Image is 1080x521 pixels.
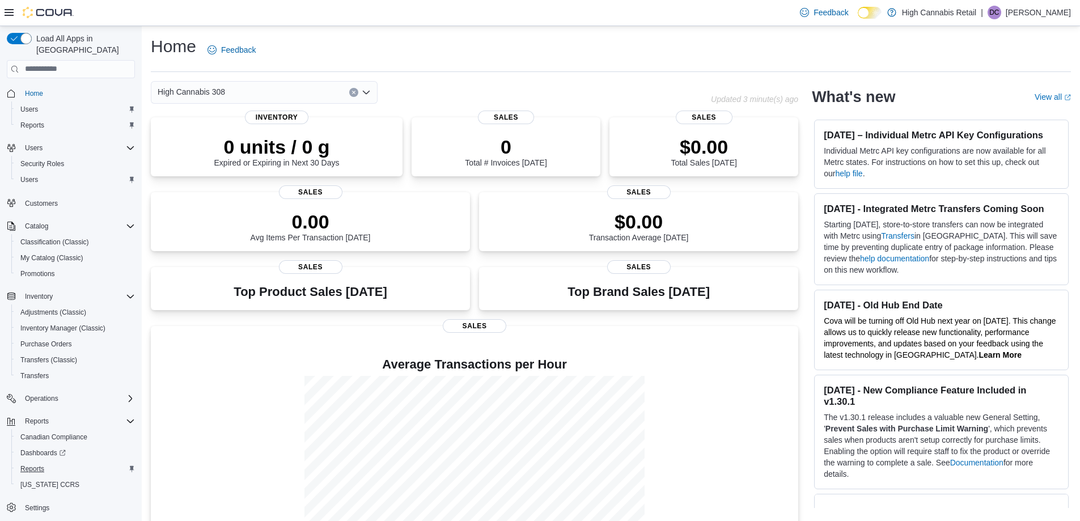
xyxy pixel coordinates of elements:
a: Dashboards [16,446,70,460]
span: Transfers [20,371,49,380]
span: DC [989,6,999,19]
a: Feedback [795,1,853,24]
button: Inventory [2,289,139,304]
span: Home [20,86,135,100]
a: Security Roles [16,157,69,171]
button: Clear input [349,88,358,97]
a: Learn More [979,350,1022,359]
span: Users [16,173,135,187]
div: Total # Invoices [DATE] [465,135,547,167]
button: Reports [20,414,53,428]
a: Adjustments (Classic) [16,306,91,319]
span: Canadian Compliance [20,433,87,442]
span: Transfers (Classic) [20,355,77,365]
span: Operations [25,394,58,403]
h2: What's new [812,88,895,106]
span: Security Roles [16,157,135,171]
p: $0.00 [589,210,689,233]
span: Reports [16,118,135,132]
span: Catalog [20,219,135,233]
a: Documentation [950,458,1003,467]
button: Reports [2,413,139,429]
button: Operations [20,392,63,405]
span: Classification (Classic) [20,238,89,247]
span: Settings [25,503,49,512]
span: Adjustments (Classic) [20,308,86,317]
span: Purchase Orders [16,337,135,351]
a: Canadian Compliance [16,430,92,444]
div: Duncan Crouse [988,6,1001,19]
span: Customers [20,196,135,210]
a: Inventory Manager (Classic) [16,321,110,335]
span: Sales [676,111,732,124]
span: Inventory Manager (Classic) [20,324,105,333]
span: Adjustments (Classic) [16,306,135,319]
button: Transfers [11,368,139,384]
span: Reports [20,414,135,428]
span: Washington CCRS [16,478,135,492]
button: [US_STATE] CCRS [11,477,139,493]
span: Transfers [16,369,135,383]
svg: External link [1064,94,1071,101]
p: 0 units / 0 g [214,135,340,158]
a: help documentation [860,254,929,263]
span: Reports [16,462,135,476]
p: Individual Metrc API key configurations are now available for all Metrc states. For instructions ... [824,145,1059,179]
a: help file [835,169,862,178]
span: Promotions [16,267,135,281]
h3: [DATE] - New Compliance Feature Included in v1.30.1 [824,384,1059,407]
a: Transfers [881,231,914,240]
span: My Catalog (Classic) [16,251,135,265]
span: Cova will be turning off Old Hub next year on [DATE]. This change allows us to quickly release ne... [824,316,1056,359]
span: Settings [20,501,135,515]
p: $0.00 [671,135,736,158]
button: Users [20,141,47,155]
input: Dark Mode [858,7,882,19]
span: Operations [20,392,135,405]
span: My Catalog (Classic) [20,253,83,262]
h4: Average Transactions per Hour [160,358,789,371]
span: Load All Apps in [GEOGRAPHIC_DATA] [32,33,135,56]
span: Inventory [20,290,135,303]
a: Home [20,87,48,100]
button: Transfers (Classic) [11,352,139,368]
button: Open list of options [362,88,371,97]
span: Sales [443,319,506,333]
span: Promotions [20,269,55,278]
h3: [DATE] – Individual Metrc API Key Configurations [824,129,1059,141]
h3: Top Brand Sales [DATE] [567,285,710,299]
span: Feedback [221,44,256,56]
a: Purchase Orders [16,337,77,351]
span: Users [20,141,135,155]
span: Security Roles [20,159,64,168]
a: Dashboards [11,445,139,461]
span: Feedback [814,7,848,18]
button: Users [11,172,139,188]
button: Catalog [2,218,139,234]
span: Catalog [25,222,48,231]
span: Reports [20,121,44,130]
button: Inventory [20,290,57,303]
button: Operations [2,391,139,406]
p: High Cannabis Retail [902,6,977,19]
a: Settings [20,501,54,515]
span: Canadian Compliance [16,430,135,444]
img: Cova [23,7,74,18]
button: Promotions [11,266,139,282]
div: Expired or Expiring in Next 30 Days [214,135,340,167]
span: Transfers (Classic) [16,353,135,367]
button: Catalog [20,219,53,233]
button: Reports [11,117,139,133]
div: Transaction Average [DATE] [589,210,689,242]
span: Purchase Orders [20,340,72,349]
p: | [981,6,983,19]
h3: [DATE] - Integrated Metrc Transfers Coming Soon [824,203,1059,214]
span: Reports [20,464,44,473]
span: Dashboards [16,446,135,460]
span: Classification (Classic) [16,235,135,249]
a: [US_STATE] CCRS [16,478,84,492]
a: View allExternal link [1035,92,1071,101]
span: Dashboards [20,448,66,458]
p: The v1.30.1 release includes a valuable new General Setting, ' ', which prevents sales when produ... [824,412,1059,480]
